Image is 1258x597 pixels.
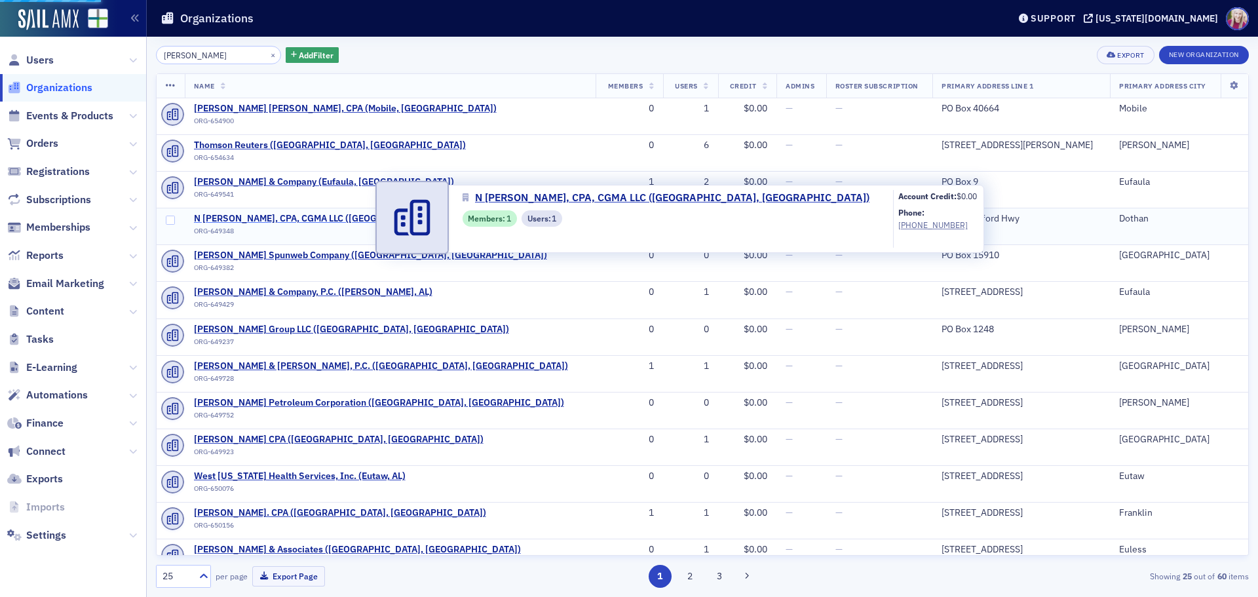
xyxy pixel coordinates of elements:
[194,337,509,351] div: ORG-649237
[7,248,64,263] a: Reports
[26,53,54,67] span: Users
[26,360,77,375] span: E-Learning
[744,139,767,151] span: $0.00
[835,360,843,372] span: —
[898,191,957,201] b: Account Credit:
[835,176,843,187] span: —
[79,9,108,31] a: View Homepage
[744,323,767,335] span: $0.00
[835,543,843,555] span: —
[18,9,79,30] a: SailAMX
[605,544,654,556] div: 0
[786,396,793,408] span: —
[1119,140,1239,151] div: [PERSON_NAME]
[194,263,547,277] div: ORG-649382
[786,139,793,151] span: —
[942,103,1101,115] div: PO Box 40664
[942,507,1101,519] div: [STREET_ADDRESS]
[527,212,552,224] span: Users :
[194,471,406,482] span: West Alabama Health Services, Inc. (Eutaw, AL)
[605,250,654,261] div: 0
[194,140,466,151] span: Thomson Reuters (Eagan, MN)
[1097,46,1154,64] button: Export
[672,286,708,298] div: 1
[194,300,432,313] div: ORG-649429
[1119,397,1239,409] div: [PERSON_NAME]
[835,507,843,518] span: —
[26,500,65,514] span: Imports
[678,565,701,588] button: 2
[7,81,92,95] a: Organizations
[194,117,497,130] div: ORG-654900
[194,324,509,336] a: [PERSON_NAME] Group LLC ([GEOGRAPHIC_DATA], [GEOGRAPHIC_DATA])
[1119,250,1239,261] div: [GEOGRAPHIC_DATA]
[26,332,54,347] span: Tasks
[1096,12,1218,24] div: [US_STATE][DOMAIN_NAME]
[1119,471,1239,482] div: Eutaw
[786,323,793,335] span: —
[194,484,406,497] div: ORG-650076
[835,396,843,408] span: —
[26,277,104,291] span: Email Marketing
[744,176,767,187] span: $0.00
[26,164,90,179] span: Registrations
[942,286,1101,298] div: [STREET_ADDRESS]
[7,277,104,291] a: Email Marketing
[786,433,793,445] span: —
[7,136,58,151] a: Orders
[194,397,564,409] a: [PERSON_NAME] Petroleum Corporation ([GEOGRAPHIC_DATA], [GEOGRAPHIC_DATA])
[26,248,64,263] span: Reports
[898,207,924,218] b: Phone:
[672,360,708,372] div: 1
[942,471,1101,482] div: [STREET_ADDRESS]
[744,396,767,408] span: $0.00
[786,543,793,555] span: —
[744,286,767,298] span: $0.00
[649,565,672,588] button: 1
[26,81,92,95] span: Organizations
[194,544,521,556] a: [PERSON_NAME] & Associates ([GEOGRAPHIC_DATA], [GEOGRAPHIC_DATA])
[26,109,113,123] span: Events & Products
[194,190,454,203] div: ORG-649541
[605,360,654,372] div: 1
[786,470,793,482] span: —
[468,212,506,224] span: Members :
[605,507,654,519] div: 1
[26,220,90,235] span: Memberships
[1159,46,1249,64] button: New Organization
[608,81,643,90] span: Members
[835,433,843,445] span: —
[1119,103,1239,115] div: Mobile
[7,220,90,235] a: Memberships
[942,544,1101,556] div: [STREET_ADDRESS]
[26,444,66,459] span: Connect
[180,10,254,26] h1: Organizations
[744,360,767,372] span: $0.00
[942,360,1101,372] div: [STREET_ADDRESS]
[1119,213,1239,225] div: Dothan
[194,411,564,424] div: ORG-649752
[475,190,869,206] span: N [PERSON_NAME], CPA, CGMA LLC ([GEOGRAPHIC_DATA], [GEOGRAPHIC_DATA])
[744,249,767,261] span: $0.00
[942,434,1101,446] div: [STREET_ADDRESS]
[194,507,486,519] span: Jim Leuty. CPA (Franklin, TN)
[194,176,454,188] span: DeLoach & Company (Eufaula, AL)
[672,176,708,188] div: 2
[194,324,509,336] span: Beaulieu Group LLC (Dalton, GA)
[7,53,54,67] a: Users
[835,286,843,298] span: —
[1119,360,1239,372] div: [GEOGRAPHIC_DATA]
[1119,544,1239,556] div: Euless
[194,434,484,446] span: James W. Eubank, Jr. CPA (Birmingham, AL)
[786,102,793,114] span: —
[194,286,432,298] span: Hartzog & Company, P.C. (Eufaula, AL)
[942,250,1101,261] div: PO Box 15910
[1119,286,1239,298] div: Eufaula
[898,219,977,231] a: [PHONE_NUMBER]
[194,374,568,387] div: ORG-649728
[194,103,497,115] span: Eric B. Reuss, JD, CPA (Mobile, AL)
[194,227,541,240] div: ORG-649348
[1119,81,1206,90] span: Primary Address City
[26,528,66,543] span: Settings
[194,448,484,461] div: ORG-649923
